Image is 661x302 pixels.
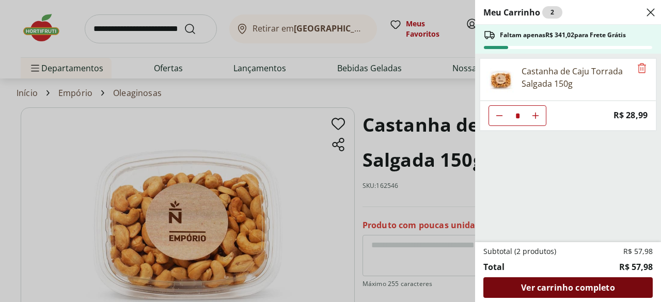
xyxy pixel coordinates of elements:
div: 2 [542,6,562,19]
span: R$ 28,99 [613,108,648,122]
input: Quantidade Atual [510,106,525,125]
div: Castanha de Caju Torrada Salgada 150g [522,65,631,90]
span: Total [483,261,505,273]
span: Subtotal (2 produtos) [483,246,556,257]
button: Aumentar Quantidade [525,105,546,126]
img: Principal [486,65,515,94]
span: R$ 57,98 [623,246,653,257]
h2: Meu Carrinho [483,6,562,19]
span: Ver carrinho completo [521,283,615,292]
a: Ver carrinho completo [483,277,653,298]
span: R$ 57,98 [619,261,653,273]
span: Faltam apenas R$ 341,02 para Frete Grátis [500,31,626,39]
button: Diminuir Quantidade [489,105,510,126]
button: Remove [636,62,648,75]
